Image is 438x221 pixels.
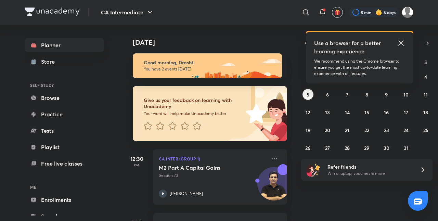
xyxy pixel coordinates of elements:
button: October 14, 2025 [342,107,353,118]
a: Browse [25,91,104,105]
button: October 5, 2025 [302,89,313,100]
img: Company Logo [25,8,80,16]
abbr: October 14, 2025 [345,109,350,116]
h6: ME [25,181,104,193]
abbr: October 6, 2025 [326,91,329,98]
button: October 16, 2025 [381,107,392,118]
button: October 15, 2025 [361,107,372,118]
img: Drashti Patel [402,6,413,18]
button: CA Intermediate [97,5,158,19]
a: Company Logo [25,8,80,17]
button: October 30, 2025 [381,142,392,153]
abbr: October 30, 2025 [384,145,389,151]
p: Win a laptop, vouchers & more [327,170,412,177]
button: October 12, 2025 [302,107,313,118]
button: October 17, 2025 [401,107,412,118]
a: Free live classes [25,157,104,170]
abbr: October 4, 2025 [424,74,427,80]
a: Tests [25,124,104,138]
abbr: October 8, 2025 [365,91,368,98]
abbr: October 26, 2025 [305,145,310,151]
button: October 18, 2025 [420,107,431,118]
button: October 21, 2025 [342,125,353,135]
abbr: October 28, 2025 [345,145,350,151]
abbr: October 31, 2025 [404,145,409,151]
abbr: October 15, 2025 [364,109,369,116]
button: October 24, 2025 [401,125,412,135]
button: October 11, 2025 [420,89,431,100]
abbr: October 13, 2025 [325,109,330,116]
img: Avatar [258,171,291,204]
button: October 13, 2025 [322,107,333,118]
h6: Refer friends [327,163,412,170]
button: October 23, 2025 [381,125,392,135]
p: You have 2 events [DATE] [144,66,276,72]
button: October 22, 2025 [361,125,372,135]
p: [PERSON_NAME] [170,191,203,197]
h6: Good morning, Drashti [144,60,276,66]
abbr: October 24, 2025 [403,127,409,133]
h6: SELF STUDY [25,79,104,91]
abbr: October 11, 2025 [424,91,428,98]
img: avatar [334,9,340,15]
button: October 10, 2025 [401,89,412,100]
button: October 19, 2025 [302,125,313,135]
img: feedback_image [223,86,287,141]
abbr: October 20, 2025 [325,127,330,133]
abbr: October 22, 2025 [364,127,369,133]
a: Practice [25,107,104,121]
a: Store [25,55,104,68]
abbr: October 5, 2025 [307,91,309,98]
button: October 6, 2025 [322,89,333,100]
h5: M2 Part A Capital Gains [159,164,244,171]
button: October 27, 2025 [322,142,333,153]
button: October 9, 2025 [381,89,392,100]
a: Planner [25,38,104,52]
h6: Give us your feedback on learning with Unacademy [144,97,244,109]
abbr: October 27, 2025 [325,145,330,151]
h4: [DATE] [133,38,294,47]
abbr: October 25, 2025 [423,127,428,133]
p: PM [123,163,151,167]
abbr: October 7, 2025 [346,91,348,98]
p: Your word will help make Unacademy better [144,111,244,116]
img: referral [307,163,320,177]
button: October 7, 2025 [342,89,353,100]
abbr: October 17, 2025 [404,109,408,116]
p: CA Inter (Group 1) [159,155,266,163]
button: October 20, 2025 [322,125,333,135]
p: Session 73 [159,172,266,179]
img: morning [133,53,282,78]
abbr: October 16, 2025 [384,109,389,116]
button: October 8, 2025 [361,89,372,100]
button: October 4, 2025 [420,71,431,82]
abbr: October 9, 2025 [385,91,388,98]
h5: 12:30 [123,155,151,163]
abbr: October 18, 2025 [423,109,428,116]
p: We recommend using the Chrome browser to ensure you get the most up-to-date learning experience w... [314,58,405,77]
abbr: October 12, 2025 [306,109,310,116]
button: avatar [332,7,343,18]
a: Enrollments [25,193,104,207]
abbr: October 29, 2025 [364,145,369,151]
h5: Use a browser for a better learning experience [314,39,382,55]
abbr: October 23, 2025 [384,127,389,133]
div: Store [41,57,59,66]
button: October 31, 2025 [401,142,412,153]
abbr: October 19, 2025 [306,127,310,133]
button: October 26, 2025 [302,142,313,153]
abbr: Saturday [424,59,427,65]
button: October 29, 2025 [361,142,372,153]
a: Playlist [25,140,104,154]
abbr: October 10, 2025 [403,91,409,98]
img: streak [375,9,382,16]
button: October 28, 2025 [342,142,353,153]
abbr: October 21, 2025 [345,127,349,133]
button: October 25, 2025 [420,125,431,135]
